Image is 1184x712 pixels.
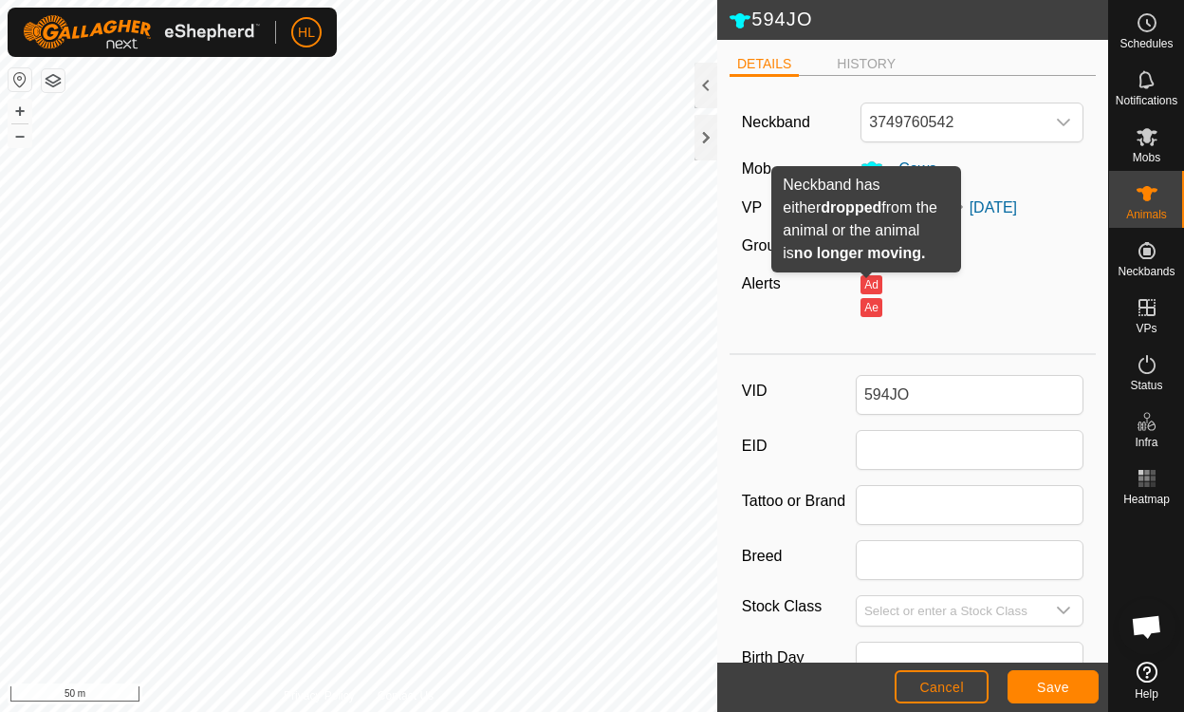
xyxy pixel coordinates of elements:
[1109,654,1184,707] a: Help
[1135,688,1158,700] span: Help
[853,234,1091,257] div: -
[378,687,434,704] a: Contact Us
[742,642,856,674] label: Birth Day
[1133,152,1160,163] span: Mobs
[1008,670,1099,703] button: Save
[898,199,946,215] a: [DATE]
[860,275,881,294] button: Ad
[23,15,260,49] img: Gallagher Logo
[829,54,903,74] li: HISTORY
[742,375,856,407] label: VID
[9,68,31,91] button: Reset Map
[742,237,791,253] label: Groups
[742,199,762,215] label: VP
[742,485,856,517] label: Tattoo or Brand
[919,680,964,695] span: Cancel
[1119,598,1175,655] a: Open chat
[1119,38,1173,49] span: Schedules
[298,23,315,43] span: HL
[1130,380,1162,391] span: Status
[730,54,799,77] li: DETAILS
[861,103,1045,141] span: 3749760542
[1116,95,1177,106] span: Notifications
[42,69,65,92] button: Map Layers
[742,595,856,619] label: Stock Class
[857,596,1045,626] input: Select or enter a Stock Class
[860,298,881,317] button: Ae
[1126,209,1167,220] span: Animals
[883,160,936,177] span: Cows
[1045,596,1082,626] div: dropdown trigger
[9,100,31,122] button: +
[1037,680,1069,695] span: Save
[951,199,966,215] img: to
[895,670,989,703] button: Cancel
[742,430,856,462] label: EID
[742,275,781,291] label: Alerts
[1135,437,1157,448] span: Infra
[284,687,355,704] a: Privacy Policy
[1118,266,1175,277] span: Neckbands
[742,111,810,134] label: Neckband
[742,160,771,177] label: Mob
[729,8,1108,32] h2: 594JO
[1123,494,1170,505] span: Heatmap
[1136,323,1156,334] span: VPs
[742,540,856,572] label: Breed
[970,199,1017,215] a: [DATE]
[1045,103,1082,141] div: dropdown trigger
[9,124,31,147] button: –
